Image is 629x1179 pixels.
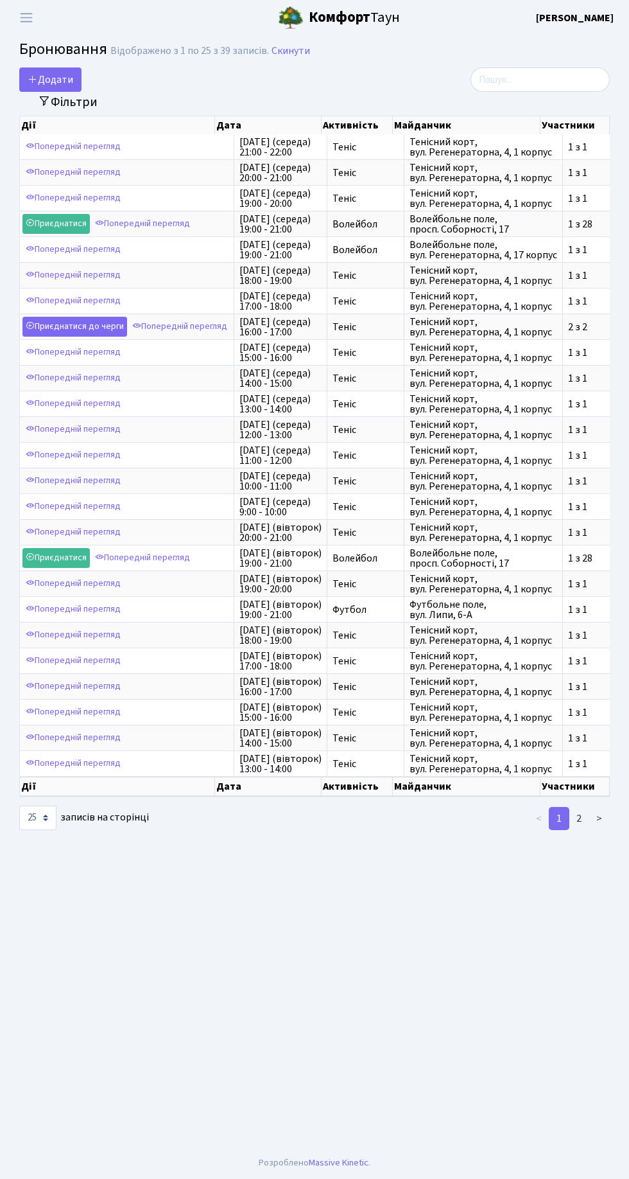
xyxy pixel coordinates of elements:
span: Теніс [332,348,399,358]
span: Тенісний корт, вул. Регенераторна, 4, 1 корпус [409,420,557,440]
span: [DATE] (вівторок) 13:00 - 14:00 [239,754,322,774]
th: Майданчик [393,777,540,796]
a: Попередній перегляд [22,497,124,517]
span: [DATE] (вівторок) 20:00 - 21:00 [239,522,322,543]
a: Попередній перегляд [22,728,124,748]
span: Тенісний корт, вул. Регенераторна, 4, 1 корпус [409,728,557,749]
span: Тенісний корт, вул. Регенераторна, 4, 1 корпус [409,471,557,492]
span: Тенісний корт, вул. Регенераторна, 4, 1 корпус [409,188,557,209]
span: [DATE] (середа) 19:00 - 21:00 [239,240,322,260]
span: [DATE] (вівторок) 19:00 - 21:00 [239,548,322,569]
span: [DATE] (вівторок) 19:00 - 20:00 [239,574,322,594]
span: Теніс [332,527,399,538]
span: Теніс [332,579,399,589]
span: [DATE] (вівторок) 14:00 - 15:00 [239,728,322,749]
span: Футбольне поле, вул. Липи, 6-А [409,599,557,620]
span: Тенісний корт, вул. Регенераторна, 4, 1 корпус [409,342,557,363]
a: Попередній перегляд [22,702,124,722]
span: Тенісний корт, вул. Регенераторна, 4, 1 корпус [409,394,557,414]
span: Тенісний корт, вул. Регенераторна, 4, 1 корпус [409,317,557,337]
a: [PERSON_NAME] [536,10,614,26]
span: Волейбол [332,245,399,255]
a: Попередній перегляд [22,137,124,157]
a: Попередній перегляд [22,651,124,671]
span: Теніс [332,733,399,743]
th: Участники [540,116,610,134]
a: Попередній перегляд [129,317,230,337]
span: Таун [309,7,400,29]
span: [DATE] (середа) 12:00 - 13:00 [239,420,322,440]
a: Попередній перегляд [92,548,193,568]
span: [DATE] (середа) 13:00 - 14:00 [239,394,322,414]
span: Теніс [332,682,399,692]
span: [DATE] (середа) 15:00 - 16:00 [239,342,322,363]
span: Тенісний корт, вул. Регенераторна, 4, 1 корпус [409,497,557,517]
span: Волейбол [332,219,399,229]
th: Дії [20,116,215,134]
a: Попередній перегляд [22,420,124,439]
span: [DATE] (середа) 19:00 - 20:00 [239,188,322,209]
a: 2 [569,807,589,830]
span: Тенісний корт, вул. Регенераторна, 4, 1 корпус [409,625,557,646]
span: Теніс [332,425,399,435]
a: Приєднатися [22,548,90,568]
span: Теніс [332,656,399,666]
a: Massive Kinetic [309,1156,368,1169]
span: [DATE] (середа) 10:00 - 11:00 [239,471,322,492]
span: Теніс [332,450,399,461]
a: Попередній перегляд [22,471,124,491]
a: Попередній перегляд [22,240,124,260]
th: Дата [215,116,322,134]
span: Бронювання [19,38,107,60]
span: Теніс [332,142,399,152]
a: Попередній перегляд [22,291,124,311]
span: Тенісний корт, вул. Регенераторна, 4, 1 корпус [409,574,557,594]
span: Теніс [332,296,399,306]
div: Відображено з 1 по 25 з 39 записів. [110,45,269,57]
span: [DATE] (вівторок) 15:00 - 16:00 [239,702,322,723]
span: Тенісний корт, вул. Регенераторна, 4, 1 корпус [409,651,557,671]
a: Попередній перегляд [22,574,124,594]
span: [DATE] (середа) 11:00 - 12:00 [239,445,322,466]
a: Скинути [271,45,310,57]
a: > [589,807,610,830]
span: [DATE] (вівторок) 16:00 - 17:00 [239,677,322,697]
button: Додати [19,67,82,92]
label: записів на сторінці [19,806,149,830]
th: Активність [322,116,393,134]
span: [DATE] (вівторок) 19:00 - 21:00 [239,599,322,620]
th: Майданчик [393,116,540,134]
span: Теніс [332,759,399,769]
a: Попередній перегляд [22,754,124,774]
th: Участники [540,777,610,796]
span: Тенісний корт, вул. Регенераторна, 4, 1 корпус [409,163,557,183]
span: [DATE] (середа) 19:00 - 21:00 [239,214,322,235]
th: Дії [20,777,215,796]
input: Пошук... [470,67,610,92]
a: Попередній перегляд [22,368,124,388]
a: Попередній перегляд [22,265,124,285]
a: Попередній перегляд [22,677,124,696]
span: Тенісний корт, вул. Регенераторна, 4, 1 корпус [409,291,557,312]
span: Тенісний корт, вул. Регенераторна, 4, 1 корпус [409,265,557,286]
div: Розроблено . [259,1156,370,1170]
a: 1 [549,807,569,830]
select: записів на сторінці [19,806,56,830]
a: Приєднатися [22,214,90,234]
a: Попередній перегляд [22,599,124,619]
span: [DATE] (середа) 17:00 - 18:00 [239,291,322,312]
span: Тенісний корт, вул. Регенераторна, 4, 1 корпус [409,702,557,723]
a: Попередній перегляд [22,522,124,542]
span: Теніс [332,168,399,178]
a: Приєднатися до черги [22,317,127,337]
a: Попередній перегляд [22,625,124,645]
span: [DATE] (середа) 18:00 - 19:00 [239,265,322,286]
span: Теніс [332,630,399,641]
span: Теніс [332,476,399,486]
span: [DATE] (середа) 21:00 - 22:00 [239,137,322,157]
a: Попередній перегляд [22,163,124,182]
span: [DATE] (середа) 20:00 - 21:00 [239,163,322,183]
span: [DATE] (середа) 9:00 - 10:00 [239,497,322,517]
span: Теніс [332,373,399,384]
span: Тенісний корт, вул. Регенераторна, 4, 1 корпус [409,445,557,466]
